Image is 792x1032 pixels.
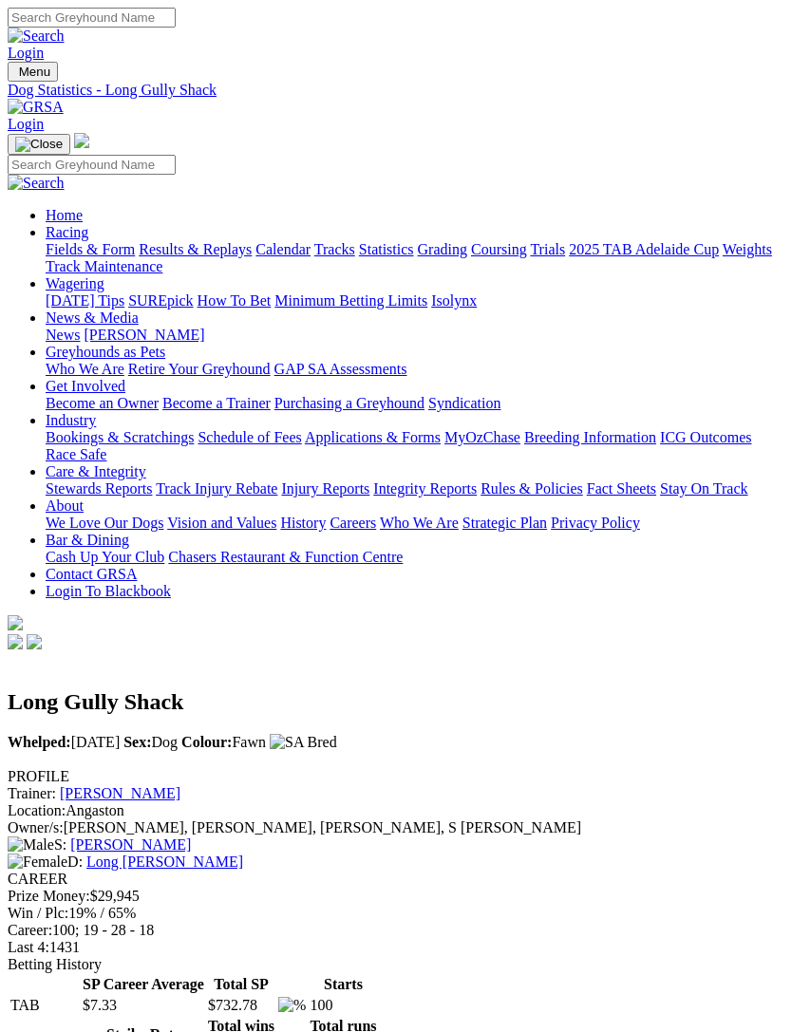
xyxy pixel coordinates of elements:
[431,292,477,309] a: Isolynx
[8,82,784,99] a: Dog Statistics - Long Gully Shack
[8,45,44,61] a: Login
[207,975,275,994] th: Total SP
[46,310,139,326] a: News & Media
[660,429,751,445] a: ICG Outcomes
[280,515,326,531] a: History
[8,819,784,836] div: [PERSON_NAME], [PERSON_NAME], [PERSON_NAME], S [PERSON_NAME]
[8,116,44,132] a: Login
[8,734,120,750] span: [DATE]
[181,734,232,750] b: Colour:
[8,28,65,45] img: Search
[46,532,129,548] a: Bar & Dining
[723,241,772,257] a: Weights
[270,734,337,751] img: SA Bred
[82,975,205,994] th: SP Career Average
[46,446,106,462] a: Race Safe
[8,836,66,853] span: S:
[46,241,135,257] a: Fields & Form
[8,871,784,888] div: CAREER
[274,395,424,411] a: Purchasing a Greyhound
[19,65,50,79] span: Menu
[84,327,204,343] a: [PERSON_NAME]
[481,480,583,497] a: Rules & Policies
[8,836,54,854] img: Male
[123,734,178,750] span: Dog
[8,155,176,175] input: Search
[8,802,66,818] span: Location:
[314,241,355,257] a: Tracks
[281,480,369,497] a: Injury Reports
[156,480,277,497] a: Track Injury Rebate
[8,819,64,835] span: Owner/s:
[46,361,784,378] div: Greyhounds as Pets
[46,463,146,479] a: Care & Integrity
[8,768,784,785] div: PROFILE
[274,361,407,377] a: GAP SA Assessments
[46,224,88,240] a: Racing
[8,888,90,904] span: Prize Money:
[128,292,193,309] a: SUREpick
[380,515,459,531] a: Who We Are
[46,361,124,377] a: Who We Are
[8,854,83,870] span: D:
[524,429,656,445] a: Breeding Information
[8,922,784,939] div: 100; 19 - 28 - 18
[27,634,42,649] img: twitter.svg
[8,99,64,116] img: GRSA
[46,207,83,223] a: Home
[8,939,784,956] div: 1431
[8,634,23,649] img: facebook.svg
[46,378,125,394] a: Get Involved
[8,62,58,82] button: Toggle navigation
[167,515,276,531] a: Vision and Values
[569,241,719,257] a: 2025 TAB Adelaide Cup
[46,583,171,599] a: Login To Blackbook
[123,734,151,750] b: Sex:
[46,412,96,428] a: Industry
[46,429,194,445] a: Bookings & Scratchings
[8,175,65,192] img: Search
[46,549,784,566] div: Bar & Dining
[8,734,71,750] b: Whelped:
[46,515,784,532] div: About
[46,480,152,497] a: Stewards Reports
[8,905,784,922] div: 19% / 65%
[9,996,80,1015] td: TAB
[373,480,477,497] a: Integrity Reports
[46,497,84,514] a: About
[46,241,784,275] div: Racing
[8,134,70,155] button: Toggle navigation
[46,395,784,412] div: Get Involved
[8,956,784,973] div: Betting History
[46,258,162,274] a: Track Maintenance
[8,802,784,819] div: Angaston
[46,292,784,310] div: Wagering
[198,292,272,309] a: How To Bet
[8,888,784,905] div: $29,945
[15,137,63,152] img: Close
[274,292,427,309] a: Minimum Betting Limits
[70,836,191,853] a: [PERSON_NAME]
[46,327,80,343] a: News
[278,997,306,1014] img: %
[530,241,565,257] a: Trials
[46,327,784,344] div: News & Media
[309,975,377,994] th: Starts
[46,480,784,497] div: Care & Integrity
[8,854,67,871] img: Female
[46,549,164,565] a: Cash Up Your Club
[8,922,52,938] span: Career:
[471,241,527,257] a: Coursing
[46,395,159,411] a: Become an Owner
[305,429,441,445] a: Applications & Forms
[587,480,656,497] a: Fact Sheets
[8,689,784,715] h2: Long Gully Shack
[128,361,271,377] a: Retire Your Greyhound
[60,785,180,801] a: [PERSON_NAME]
[139,241,252,257] a: Results & Replays
[8,905,68,921] span: Win / Plc:
[46,292,124,309] a: [DATE] Tips
[181,734,266,750] span: Fawn
[428,395,500,411] a: Syndication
